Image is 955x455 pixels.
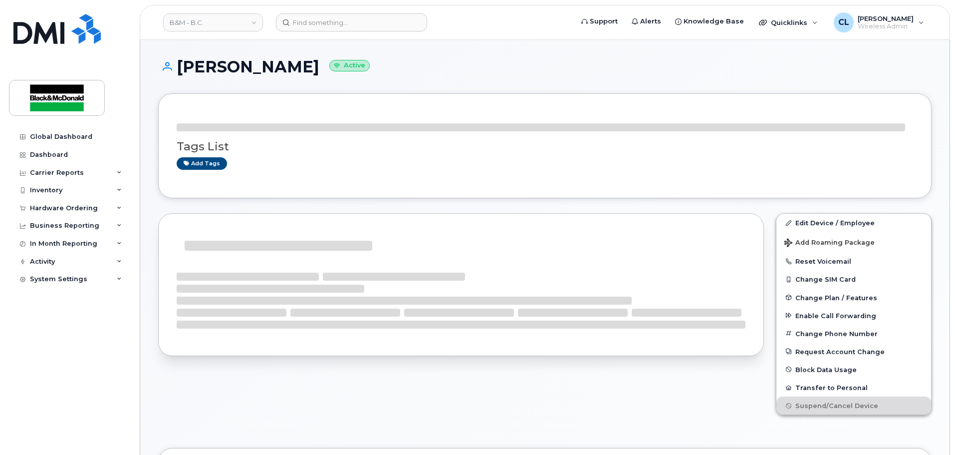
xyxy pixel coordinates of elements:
[776,361,931,379] button: Block Data Usage
[776,289,931,307] button: Change Plan / Features
[776,214,931,232] a: Edit Device / Employee
[776,397,931,415] button: Suspend/Cancel Device
[795,312,876,319] span: Enable Call Forwarding
[795,402,878,410] span: Suspend/Cancel Device
[784,239,875,248] span: Add Roaming Package
[329,60,370,71] small: Active
[776,343,931,361] button: Request Account Change
[776,232,931,252] button: Add Roaming Package
[776,325,931,343] button: Change Phone Number
[177,140,913,153] h3: Tags List
[158,58,932,75] h1: [PERSON_NAME]
[795,294,877,301] span: Change Plan / Features
[776,252,931,270] button: Reset Voicemail
[776,270,931,288] button: Change SIM Card
[776,307,931,325] button: Enable Call Forwarding
[776,379,931,397] button: Transfer to Personal
[177,157,227,170] a: Add tags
